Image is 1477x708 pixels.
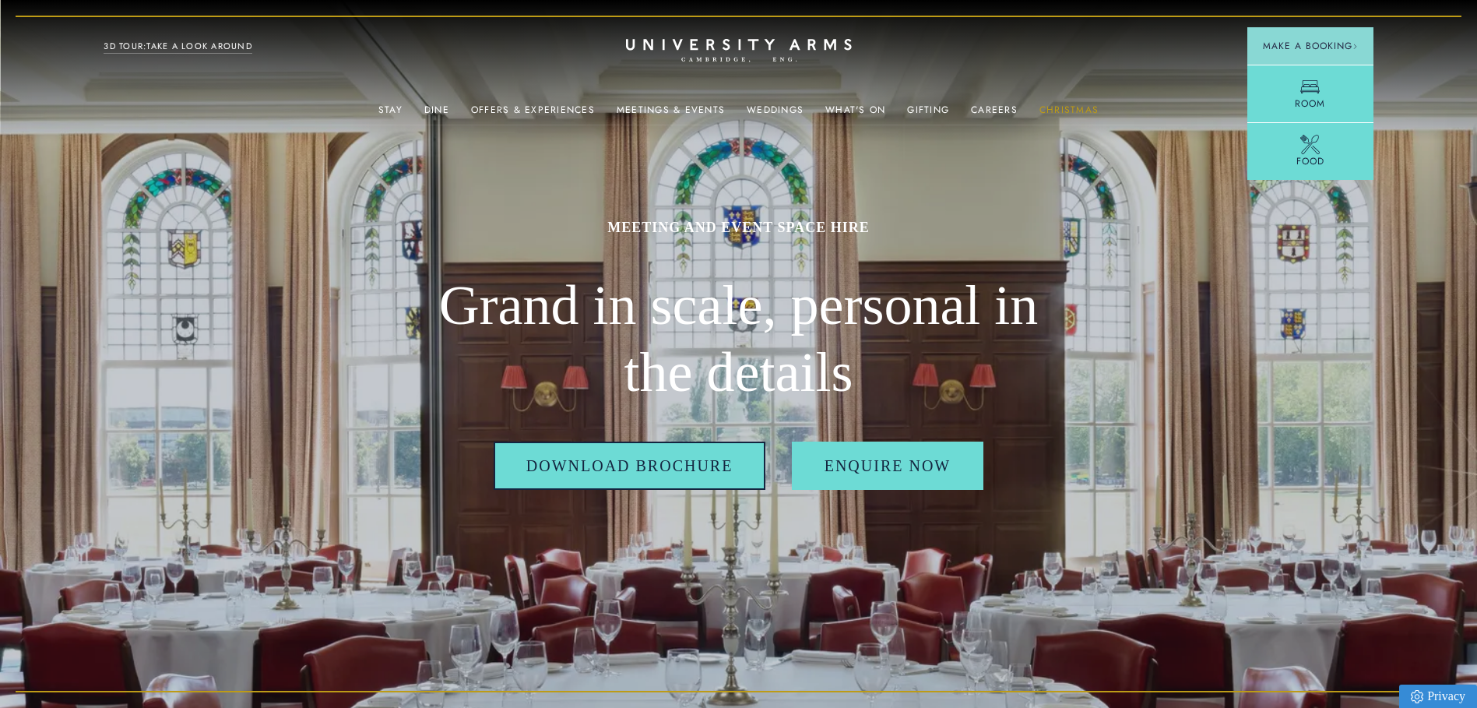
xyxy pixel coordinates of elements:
[104,40,252,54] a: 3D TOUR:TAKE A LOOK AROUND
[427,273,1050,406] h2: Grand in scale, personal in the details
[1296,154,1324,168] span: Food
[1247,27,1373,65] button: Make a BookingArrow icon
[792,442,984,490] a: Enquire Now
[1352,44,1358,49] img: Arrow icon
[1411,690,1423,703] img: Privacy
[1295,97,1325,111] span: Room
[427,218,1050,237] h1: MEETING AND EVENT SPACE HIRE
[907,104,949,125] a: Gifting
[1399,685,1477,708] a: Privacy
[825,104,885,125] a: What's On
[626,39,852,63] a: Home
[471,104,595,125] a: Offers & Experiences
[424,104,449,125] a: Dine
[1039,104,1099,125] a: Christmas
[1247,65,1373,122] a: Room
[494,442,766,490] a: Download Brochure
[1247,122,1373,180] a: Food
[971,104,1018,125] a: Careers
[617,104,725,125] a: Meetings & Events
[378,104,403,125] a: Stay
[747,104,804,125] a: Weddings
[1263,39,1358,53] span: Make a Booking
